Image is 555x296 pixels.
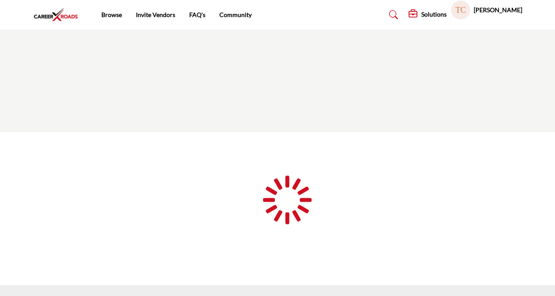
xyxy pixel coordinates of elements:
[33,7,83,22] img: Site Logo
[409,10,447,20] div: Solutions
[421,10,447,18] h5: Solutions
[136,11,175,18] a: Invite Vendors
[474,6,522,14] h5: [PERSON_NAME]
[219,11,252,18] a: Community
[451,0,470,20] button: Show hide supplier dropdown
[189,11,205,18] a: FAQ's
[101,11,122,18] a: Browse
[381,8,404,22] a: Search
